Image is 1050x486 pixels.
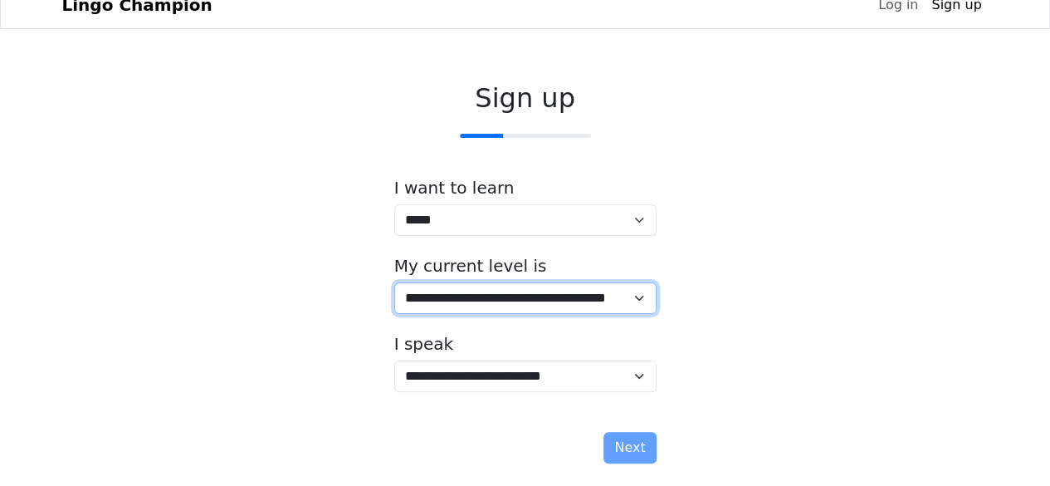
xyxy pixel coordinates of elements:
[394,82,657,114] h2: Sign up
[394,256,547,276] label: My current level is
[394,334,454,354] label: I speak
[394,178,515,198] label: I want to learn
